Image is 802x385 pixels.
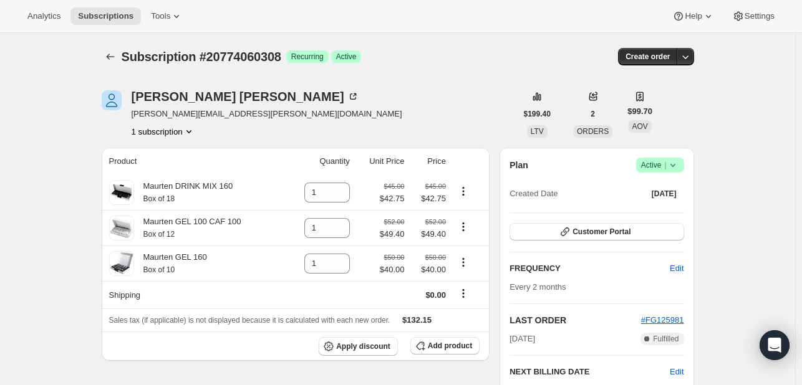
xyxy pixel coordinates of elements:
span: Help [685,11,702,21]
span: Fulfilled [653,334,679,344]
button: Tools [143,7,190,25]
div: Maurten GEL 160 [134,251,207,276]
span: Apply discount [336,341,390,351]
div: Maurten DRINK MIX 160 [134,180,233,205]
span: LTV [531,127,544,136]
span: | [664,160,666,170]
button: Product actions [453,220,473,234]
span: Created Date [510,188,558,200]
span: ORDERS [577,127,609,136]
span: Sales tax (if applicable) is not displayed because it is calculated with each new order. [109,316,390,325]
button: Edit [662,259,691,278]
small: $52.00 [425,218,446,226]
th: Unit Price [354,148,408,175]
button: #FG125981 [641,314,684,326]
span: $199.40 [524,109,551,119]
button: Settings [725,7,782,25]
small: Box of 18 [143,194,175,203]
span: [DATE] [510,333,535,345]
img: product img [109,216,134,240]
span: Customer Portal [573,227,630,237]
button: Product actions [132,125,195,138]
span: [PERSON_NAME][EMAIL_ADDRESS][PERSON_NAME][DOMAIN_NAME] [132,108,402,120]
button: Customer Portal [510,223,684,240]
button: Edit [670,366,684,378]
span: Recurring [291,52,324,62]
button: Create order [618,48,677,65]
button: Add product [410,337,480,354]
button: Subscriptions [70,7,141,25]
small: $45.00 [425,183,446,190]
th: Price [408,148,450,175]
small: $45.00 [384,183,404,190]
span: Subscriptions [78,11,133,21]
span: 2 [591,109,595,119]
span: Create order [626,52,670,62]
span: AOV [632,122,647,131]
th: Product [102,148,286,175]
a: #FG125981 [641,315,684,325]
span: $49.40 [380,228,405,240]
span: Add product [428,341,472,351]
span: Settings [745,11,775,21]
span: $49.40 [412,228,446,240]
span: $42.75 [412,192,446,205]
div: [PERSON_NAME] [PERSON_NAME] [132,90,359,103]
span: Every 2 months [510,282,566,292]
span: [DATE] [652,189,677,199]
small: Box of 12 [143,230,175,239]
th: Shipping [102,281,286,308]
span: Edit [670,262,684,275]
span: $42.75 [380,192,405,205]
small: $50.00 [384,254,404,261]
small: Box of 10 [143,265,175,274]
th: Quantity [286,148,354,175]
span: $40.00 [380,264,405,276]
h2: FREQUENCY [510,262,670,275]
span: Active [641,159,679,171]
button: Shipping actions [453,287,473,300]
span: Daniel Fetterolf [102,90,122,110]
span: Subscription #20774060308 [122,50,281,64]
button: Product actions [453,255,473,269]
button: Analytics [20,7,68,25]
span: Analytics [27,11,60,21]
button: Subscriptions [102,48,119,65]
img: product img [109,180,134,205]
span: $0.00 [425,290,446,300]
button: $199.40 [516,105,558,123]
button: 2 [583,105,602,123]
h2: Plan [510,159,528,171]
div: Maurten GEL 100 CAF 100 [134,216,241,240]
span: $99.70 [627,105,652,118]
h2: LAST ORDER [510,314,641,326]
h2: NEXT BILLING DATE [510,366,670,378]
small: $52.00 [384,218,404,226]
button: [DATE] [644,185,684,202]
img: product img [109,251,134,276]
span: Tools [151,11,170,21]
button: Help [665,7,722,25]
span: Active [336,52,357,62]
button: Product actions [453,184,473,198]
span: $132.15 [402,315,432,325]
div: Open Intercom Messenger [760,330,790,360]
button: Apply discount [319,337,398,356]
small: $50.00 [425,254,446,261]
span: $40.00 [412,264,446,276]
